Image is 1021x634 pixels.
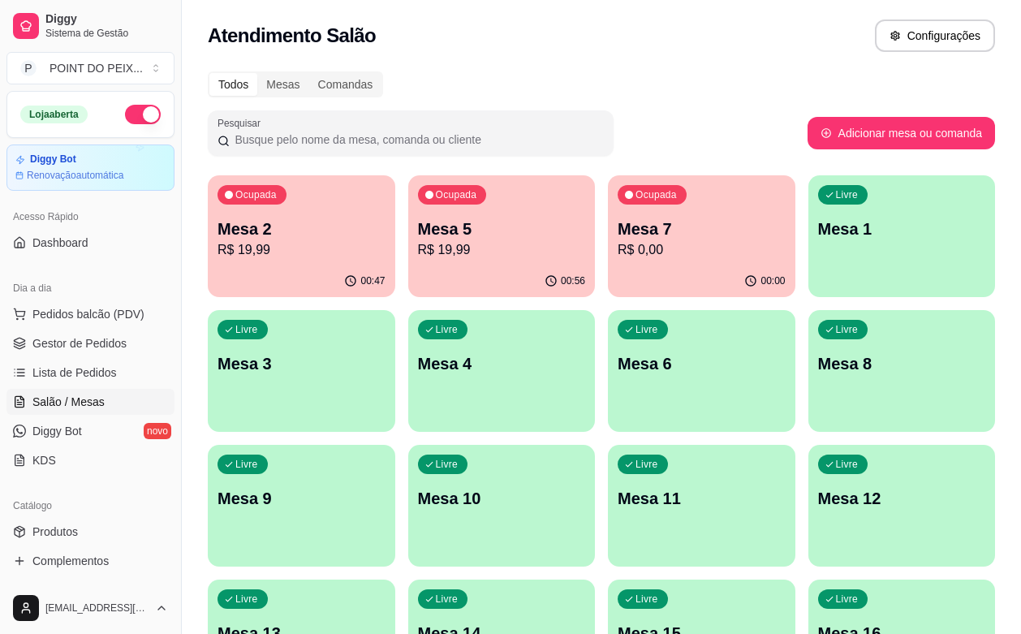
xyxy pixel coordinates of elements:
[32,553,109,569] span: Complementos
[418,218,586,240] p: Mesa 5
[836,188,859,201] p: Livre
[418,352,586,375] p: Mesa 4
[208,310,395,432] button: LivreMesa 3
[875,19,995,52] button: Configurações
[808,445,996,567] button: LivreMesa 12
[6,447,174,473] a: KDS
[257,73,308,96] div: Mesas
[6,275,174,301] div: Dia a dia
[436,188,477,201] p: Ocupada
[218,218,386,240] p: Mesa 2
[608,310,795,432] button: LivreMesa 6
[32,306,144,322] span: Pedidos balcão (PDV)
[618,240,786,260] p: R$ 0,00
[230,132,604,148] input: Pesquisar
[836,323,859,336] p: Livre
[32,524,78,540] span: Produtos
[635,458,658,471] p: Livre
[408,175,596,297] button: OcupadaMesa 5R$ 19,9900:56
[218,116,266,130] label: Pesquisar
[818,487,986,510] p: Mesa 12
[6,144,174,191] a: Diggy BotRenovaçãoautomática
[6,6,174,45] a: DiggySistema de Gestão
[32,423,82,439] span: Diggy Bot
[50,60,143,76] div: POINT DO PEIX ...
[818,352,986,375] p: Mesa 8
[6,589,174,628] button: [EMAIL_ADDRESS][DOMAIN_NAME]
[6,360,174,386] a: Lista de Pedidos
[635,593,658,606] p: Livre
[618,487,786,510] p: Mesa 11
[635,188,677,201] p: Ocupada
[20,60,37,76] span: P
[45,27,168,40] span: Sistema de Gestão
[6,519,174,545] a: Produtos
[836,458,859,471] p: Livre
[6,389,174,415] a: Salão / Mesas
[20,106,88,123] div: Loja aberta
[125,105,161,124] button: Alterar Status
[6,493,174,519] div: Catálogo
[561,274,585,287] p: 00:56
[418,240,586,260] p: R$ 19,99
[32,452,56,468] span: KDS
[32,394,105,410] span: Salão / Mesas
[6,330,174,356] a: Gestor de Pedidos
[30,153,76,166] article: Diggy Bot
[408,445,596,567] button: LivreMesa 10
[218,240,386,260] p: R$ 19,99
[808,175,996,297] button: LivreMesa 1
[208,23,376,49] h2: Atendimento Salão
[209,73,257,96] div: Todos
[6,230,174,256] a: Dashboard
[608,175,795,297] button: OcupadaMesa 7R$ 0,0000:00
[309,73,382,96] div: Comandas
[635,323,658,336] p: Livre
[836,593,859,606] p: Livre
[360,274,385,287] p: 00:47
[6,204,174,230] div: Acesso Rápido
[618,218,786,240] p: Mesa 7
[32,335,127,352] span: Gestor de Pedidos
[436,458,459,471] p: Livre
[45,12,168,27] span: Diggy
[32,235,88,251] span: Dashboard
[408,310,596,432] button: LivreMesa 4
[6,52,174,84] button: Select a team
[6,548,174,574] a: Complementos
[436,323,459,336] p: Livre
[235,188,277,201] p: Ocupada
[32,364,117,381] span: Lista de Pedidos
[818,218,986,240] p: Mesa 1
[6,418,174,444] a: Diggy Botnovo
[45,602,149,615] span: [EMAIL_ADDRESS][DOMAIN_NAME]
[760,274,785,287] p: 00:00
[208,445,395,567] button: LivreMesa 9
[808,310,996,432] button: LivreMesa 8
[218,487,386,510] p: Mesa 9
[235,458,258,471] p: Livre
[235,323,258,336] p: Livre
[608,445,795,567] button: LivreMesa 11
[27,169,123,182] article: Renovação automática
[208,175,395,297] button: OcupadaMesa 2R$ 19,9900:47
[418,487,586,510] p: Mesa 10
[218,352,386,375] p: Mesa 3
[808,117,995,149] button: Adicionar mesa ou comanda
[436,593,459,606] p: Livre
[6,301,174,327] button: Pedidos balcão (PDV)
[235,593,258,606] p: Livre
[618,352,786,375] p: Mesa 6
